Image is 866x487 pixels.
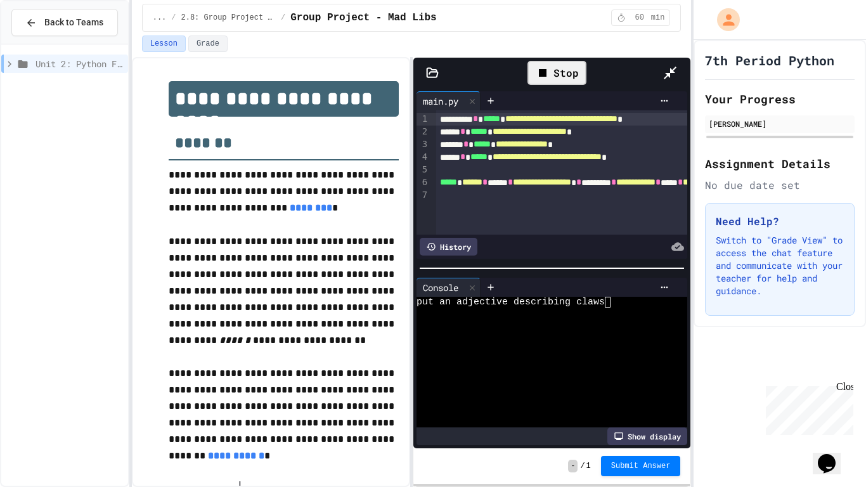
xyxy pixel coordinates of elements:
[527,61,586,85] div: Stop
[281,13,285,23] span: /
[704,5,743,34] div: My Account
[420,238,477,256] div: History
[417,278,481,297] div: Console
[417,126,429,138] div: 2
[568,460,578,472] span: -
[417,94,465,108] div: main.py
[630,13,650,23] span: 60
[716,234,844,297] p: Switch to "Grade View" to access the chat feature and communicate with your teacher for help and ...
[709,118,851,129] div: [PERSON_NAME]
[601,456,681,476] button: Submit Answer
[586,461,591,471] span: 1
[611,461,671,471] span: Submit Answer
[417,164,429,176] div: 5
[705,90,855,108] h2: Your Progress
[705,178,855,193] div: No due date set
[5,5,87,81] div: Chat with us now!Close
[142,36,186,52] button: Lesson
[716,214,844,229] h3: Need Help?
[290,10,436,25] span: Group Project - Mad Libs
[607,427,687,445] div: Show display
[417,297,605,308] span: put an adjective describing claws
[580,461,585,471] span: /
[705,51,834,69] h1: 7th Period Python
[417,138,429,151] div: 3
[417,176,429,189] div: 6
[417,113,429,126] div: 1
[813,436,853,474] iframe: chat widget
[417,281,465,294] div: Console
[705,155,855,172] h2: Assignment Details
[36,57,123,70] span: Unit 2: Python Fundamentals
[761,381,853,435] iframe: chat widget
[153,13,167,23] span: ...
[417,189,429,202] div: 7
[44,16,103,29] span: Back to Teams
[651,13,665,23] span: min
[417,91,481,110] div: main.py
[188,36,228,52] button: Grade
[11,9,118,36] button: Back to Teams
[417,151,429,164] div: 4
[171,13,176,23] span: /
[181,13,276,23] span: 2.8: Group Project - Mad Libs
